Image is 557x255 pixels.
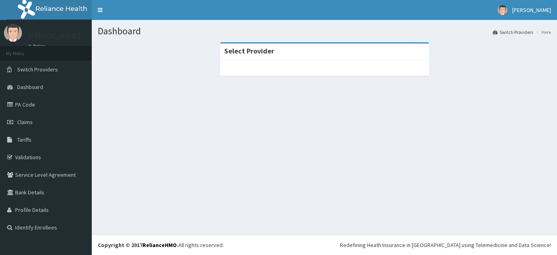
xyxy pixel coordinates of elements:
[28,32,80,40] p: [PERSON_NAME]
[17,136,32,143] span: Tariffs
[92,235,557,255] footer: All rights reserved.
[224,46,274,55] strong: Select Provider
[512,6,551,14] span: [PERSON_NAME]
[28,43,47,49] a: Online
[17,119,33,126] span: Claims
[4,24,22,42] img: User Image
[534,29,551,36] li: Here
[340,241,551,249] div: Redefining Heath Insurance in [GEOGRAPHIC_DATA] using Telemedicine and Data Science!
[493,29,533,36] a: Switch Providers
[17,66,58,73] span: Switch Providers
[98,26,551,36] h1: Dashboard
[142,241,177,249] a: RelianceHMO
[498,5,508,15] img: User Image
[98,241,178,249] strong: Copyright © 2017 .
[17,83,43,91] span: Dashboard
